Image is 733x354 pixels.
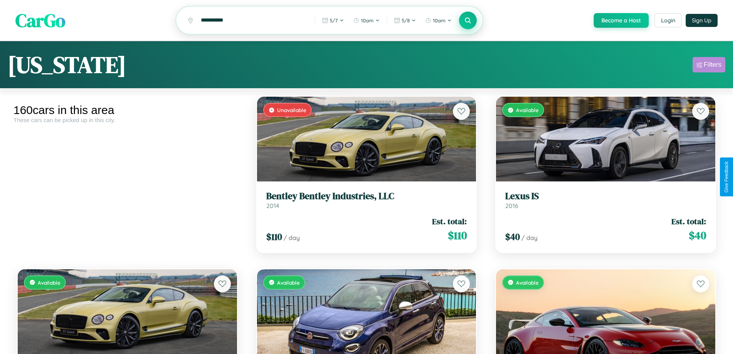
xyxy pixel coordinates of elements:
span: 2016 [505,202,518,210]
button: Login [655,13,682,27]
span: $ 40 [689,228,706,243]
h3: Bentley Bentley Industries, LLC [266,191,467,202]
span: Available [516,107,539,113]
button: 5/8 [390,14,420,27]
span: Unavailable [277,107,306,113]
a: Bentley Bentley Industries, LLC2014 [266,191,467,210]
div: 160 cars in this area [13,104,241,117]
span: 2014 [266,202,279,210]
span: Available [516,279,539,286]
div: Filters [704,61,721,69]
span: Est. total: [671,216,706,227]
h3: Lexus IS [505,191,706,202]
button: 5/7 [318,14,348,27]
button: 10am [349,14,384,27]
span: Est. total: [432,216,467,227]
span: Available [38,279,60,286]
span: 10am [433,17,446,23]
div: These cars can be picked up in this city. [13,117,241,123]
span: Available [277,279,300,286]
div: Give Feedback [724,161,729,193]
button: Become a Host [594,13,649,28]
span: $ 40 [505,230,520,243]
span: 10am [361,17,374,23]
span: $ 110 [448,228,467,243]
span: / day [284,234,300,242]
span: 5 / 8 [402,17,410,23]
h1: [US_STATE] [8,49,126,81]
span: $ 110 [266,230,282,243]
span: 5 / 7 [330,17,338,23]
button: Sign Up [686,14,718,27]
button: Filters [693,57,725,72]
span: CarGo [15,8,65,33]
button: 10am [421,14,456,27]
a: Lexus IS2016 [505,191,706,210]
span: / day [521,234,538,242]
